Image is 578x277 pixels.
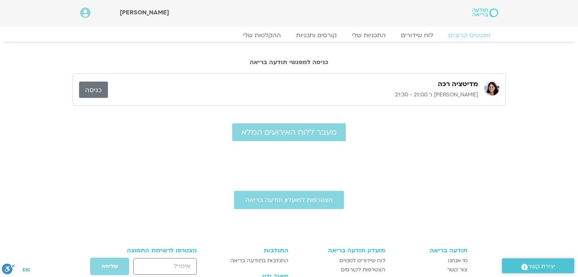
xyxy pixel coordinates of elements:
span: לוח שידורים למנויים [339,256,385,265]
h3: מדיטציה רכה [438,80,478,89]
h3: מועדון תודעה בריאה [296,247,385,254]
nav: Menu [80,31,498,39]
span: התנדבות בתודעה בריאה [230,256,288,265]
span: צור קשר [447,265,467,274]
span: שליחה [101,263,118,269]
a: התנדבות בתודעה בריאה [218,256,288,265]
a: יצירת קשר [502,258,574,273]
a: מפגשים קרובים [441,31,498,39]
h2: כניסה למפגשי תודעה בריאה [73,59,506,66]
a: כניסה [79,82,108,98]
a: מי אנחנו [393,256,467,265]
a: קורסים ותכניות [288,31,344,39]
span: הצטרפות לקורסים [341,265,385,274]
span: יצירת קשר [528,261,555,272]
a: ההקלטות שלי [235,31,288,39]
span: מעבר ללוח האירועים המלא [241,128,337,137]
a: לוח שידורים [393,31,441,39]
p: [PERSON_NAME] ג׳ 21:00 - 21:30 [108,90,478,99]
button: שליחה [90,257,130,275]
a: התכניות שלי [344,31,393,39]
span: מי אנחנו [448,256,467,265]
a: הצטרפות למועדון תודעה בריאה [234,191,344,209]
span: [PERSON_NAME] [120,8,169,17]
a: הצטרפות לקורסים [296,265,385,274]
input: אימייל [133,258,197,274]
h3: התנדבות [218,247,288,254]
a: צור קשר [393,265,467,274]
a: לוח שידורים למנויים [296,256,385,265]
h3: תודעה בריאה [393,247,467,254]
h3: הצטרפו לרשימת התפוצה [111,247,197,254]
span: הצטרפות למועדון תודעה בריאה [245,197,333,203]
a: מעבר ללוח האירועים המלא [232,123,346,141]
img: מיכל גורל [484,80,499,96]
